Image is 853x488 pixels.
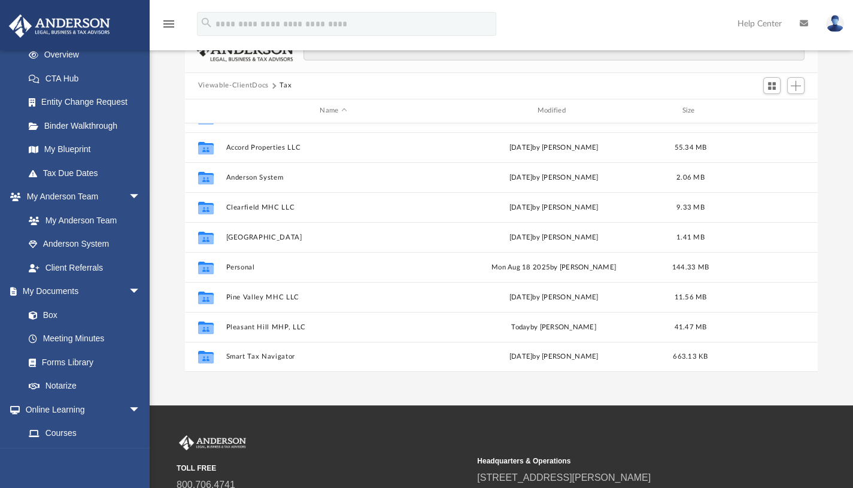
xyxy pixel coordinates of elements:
[8,280,153,304] a: My Documentsarrow_drop_down
[446,262,661,272] div: Mon Aug 18 2025 by [PERSON_NAME]
[446,351,661,362] div: [DATE] by [PERSON_NAME]
[446,292,661,302] div: [DATE] by [PERSON_NAME]
[446,322,661,332] div: by [PERSON_NAME]
[226,263,441,271] button: Personal
[280,80,292,91] button: Tax
[17,66,159,90] a: CTA Hub
[198,80,269,91] button: Viewable-ClientDocs
[226,293,441,301] button: Pine Valley MHC LLC
[17,208,147,232] a: My Anderson Team
[720,105,803,116] div: id
[673,353,708,360] span: 663.13 KB
[226,233,441,241] button: [GEOGRAPHIC_DATA]
[676,234,705,240] span: 1.41 MB
[226,353,441,360] button: Smart Tax Navigator
[446,142,661,153] div: [DATE] by [PERSON_NAME]
[17,90,159,114] a: Entity Change Request
[477,472,651,483] a: [STREET_ADDRESS][PERSON_NAME]
[8,398,153,422] a: Online Learningarrow_drop_down
[17,350,147,374] a: Forms Library
[162,23,176,31] a: menu
[177,463,469,474] small: TOLL FREE
[17,232,153,256] a: Anderson System
[226,173,441,181] button: Anderson System
[162,17,176,31] i: menu
[226,323,441,331] button: Pleasant Hill MHP, LLC
[185,123,818,372] div: grid
[225,105,441,116] div: Name
[17,138,153,162] a: My Blueprint
[17,161,159,185] a: Tax Due Dates
[826,15,844,32] img: User Pic
[190,105,220,116] div: id
[129,185,153,210] span: arrow_drop_down
[676,174,705,180] span: 2.06 MB
[8,185,153,209] a: My Anderson Teamarrow_drop_down
[763,77,781,94] button: Switch to Grid View
[5,14,114,38] img: Anderson Advisors Platinum Portal
[676,204,705,210] span: 9.33 MB
[666,105,714,116] div: Size
[17,327,153,351] a: Meeting Minutes
[446,232,661,243] div: [DATE] by [PERSON_NAME]
[226,143,441,151] button: Accord Properties LLC
[17,303,147,327] a: Box
[226,203,441,211] button: Clearfield MHC LLC
[674,144,706,150] span: 55.34 MB
[674,293,706,300] span: 11.56 MB
[17,43,159,67] a: Overview
[672,263,709,270] span: 144.33 MB
[17,256,153,280] a: Client Referrals
[17,374,153,398] a: Notarize
[477,456,769,466] small: Headquarters & Operations
[511,323,530,330] span: today
[129,280,153,304] span: arrow_drop_down
[17,114,159,138] a: Binder Walkthrough
[177,435,248,451] img: Anderson Advisors Platinum Portal
[446,105,661,116] div: Modified
[17,445,147,469] a: Video Training
[446,202,661,213] div: [DATE] by [PERSON_NAME]
[446,172,661,183] div: [DATE] by [PERSON_NAME]
[200,16,213,29] i: search
[17,422,153,445] a: Courses
[129,398,153,422] span: arrow_drop_down
[674,323,706,330] span: 41.47 MB
[787,77,805,94] button: Add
